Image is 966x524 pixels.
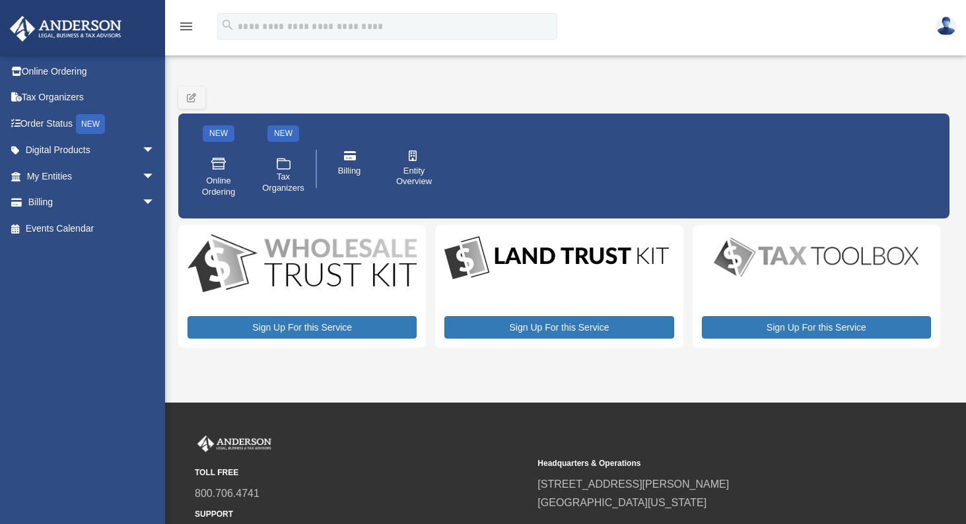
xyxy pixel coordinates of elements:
[338,166,361,177] span: Billing
[76,114,105,134] div: NEW
[9,215,175,242] a: Events Calendar
[9,137,168,164] a: Digital Productsarrow_drop_down
[178,23,194,34] a: menu
[195,466,528,480] small: TOLL FREE
[195,508,528,521] small: SUPPORT
[9,84,175,111] a: Tax Organizers
[195,436,274,453] img: Anderson Advisors Platinum Portal
[9,163,175,189] a: My Entitiesarrow_drop_down
[262,172,304,194] span: Tax Organizers
[142,189,168,216] span: arrow_drop_down
[188,234,417,295] img: WS-Trust-Kit-lgo-1.jpg
[702,234,931,280] img: taxtoolbox_new-1.webp
[444,234,669,282] img: LandTrust_lgo-1.jpg
[256,147,311,207] a: Tax Organizers
[195,488,259,499] a: 800.706.4741
[386,141,442,197] a: Entity Overview
[9,58,175,84] a: Online Ordering
[6,16,125,42] img: Anderson Advisors Platinum Portal
[142,137,168,164] span: arrow_drop_down
[9,110,175,137] a: Order StatusNEW
[203,125,234,142] div: NEW
[9,189,175,216] a: Billingarrow_drop_down
[396,166,432,188] span: Entity Overview
[537,478,729,490] a: [STREET_ADDRESS][PERSON_NAME]
[936,16,956,36] img: User Pic
[537,497,707,508] a: [GEOGRAPHIC_DATA][US_STATE]
[178,18,194,34] i: menu
[444,316,673,339] a: Sign Up For this Service
[537,457,871,471] small: Headquarters & Operations
[191,147,246,207] a: Online Ordering
[322,141,377,197] a: Billing
[267,125,299,142] div: NEW
[221,18,235,32] i: search
[200,176,237,198] span: Online Ordering
[702,316,931,339] a: Sign Up For this Service
[142,163,168,190] span: arrow_drop_down
[188,316,417,339] a: Sign Up For this Service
